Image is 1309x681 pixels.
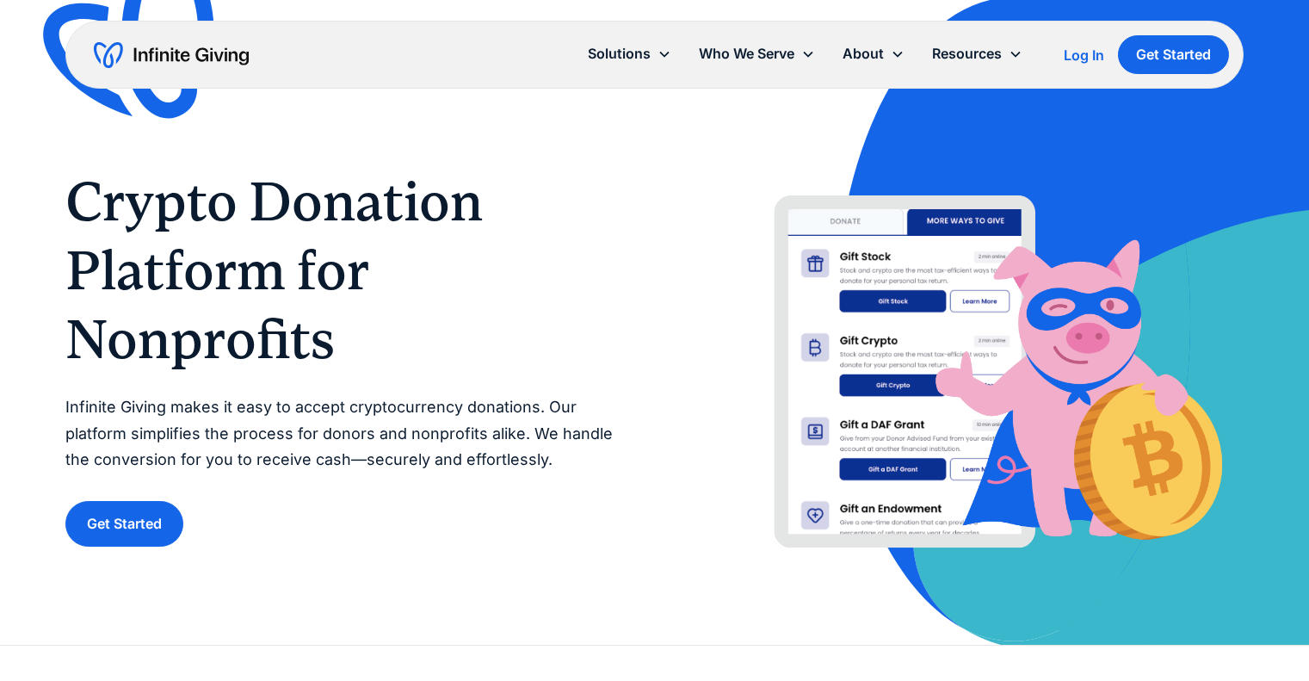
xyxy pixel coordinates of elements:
div: Solutions [574,35,685,72]
div: Who We Serve [685,35,829,72]
div: About [843,42,884,65]
a: Get Started [65,501,183,547]
div: Who We Serve [699,42,794,65]
a: home [94,41,249,69]
p: Infinite Giving makes it easy to accept cryptocurrency donations. Our platform simplifies the pro... [65,394,620,474]
img: Accept bitcoin donations from supporters using Infinite Giving’s crypto donation platform. [689,165,1244,548]
div: Resources [918,35,1036,72]
div: Log In [1064,48,1104,62]
a: Log In [1064,45,1104,65]
a: Get Started [1118,35,1229,74]
div: Resources [932,42,1002,65]
div: Solutions [588,42,651,65]
div: About [829,35,918,72]
h1: Crypto Donation Platform for Nonprofits [65,167,620,374]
